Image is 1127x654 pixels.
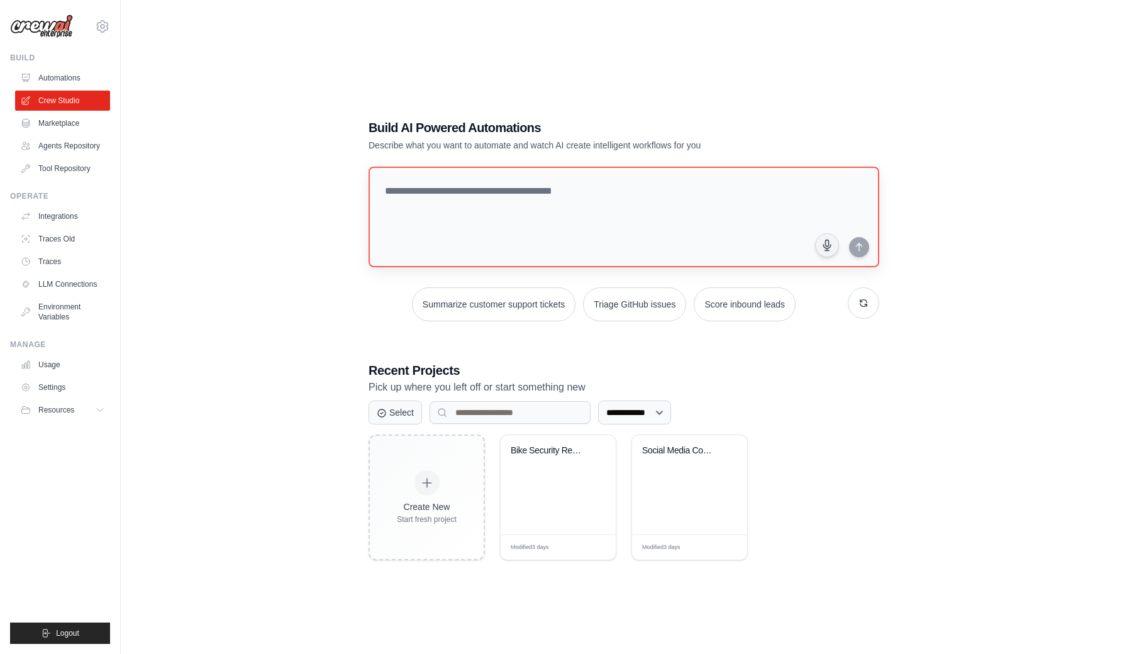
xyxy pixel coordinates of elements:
[15,274,110,294] a: LLM Connections
[369,362,879,379] h3: Recent Projects
[369,139,791,152] p: Describe what you want to automate and watch AI create intelligent workflows for you
[694,287,796,321] button: Score inbound leads
[642,445,718,457] div: Social Media Content & Scheduling Manager
[369,119,791,136] h1: Build AI Powered Automations
[369,401,422,424] button: Select
[397,514,457,524] div: Start fresh project
[1064,594,1127,654] iframe: Chat Widget
[848,287,879,319] button: Get new suggestions
[511,445,587,457] div: Bike Security Research Automation
[15,91,110,111] a: Crew Studio
[56,628,79,638] span: Logout
[10,53,110,63] div: Build
[10,14,73,38] img: Logo
[10,340,110,350] div: Manage
[815,233,839,257] button: Click to speak your automation idea
[15,68,110,88] a: Automations
[642,543,680,552] span: Modified 3 days
[15,229,110,249] a: Traces Old
[586,543,597,552] span: Edit
[15,206,110,226] a: Integrations
[583,287,686,321] button: Triage GitHub issues
[38,405,74,415] span: Resources
[15,297,110,327] a: Environment Variables
[511,543,549,552] span: Modified 3 days
[397,501,457,513] div: Create New
[15,355,110,375] a: Usage
[15,377,110,397] a: Settings
[15,136,110,156] a: Agents Repository
[15,158,110,179] a: Tool Repository
[718,543,728,552] span: Edit
[10,623,110,644] button: Logout
[15,113,110,133] a: Marketplace
[10,191,110,201] div: Operate
[15,252,110,272] a: Traces
[412,287,575,321] button: Summarize customer support tickets
[369,379,879,396] p: Pick up where you left off or start something new
[15,400,110,420] button: Resources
